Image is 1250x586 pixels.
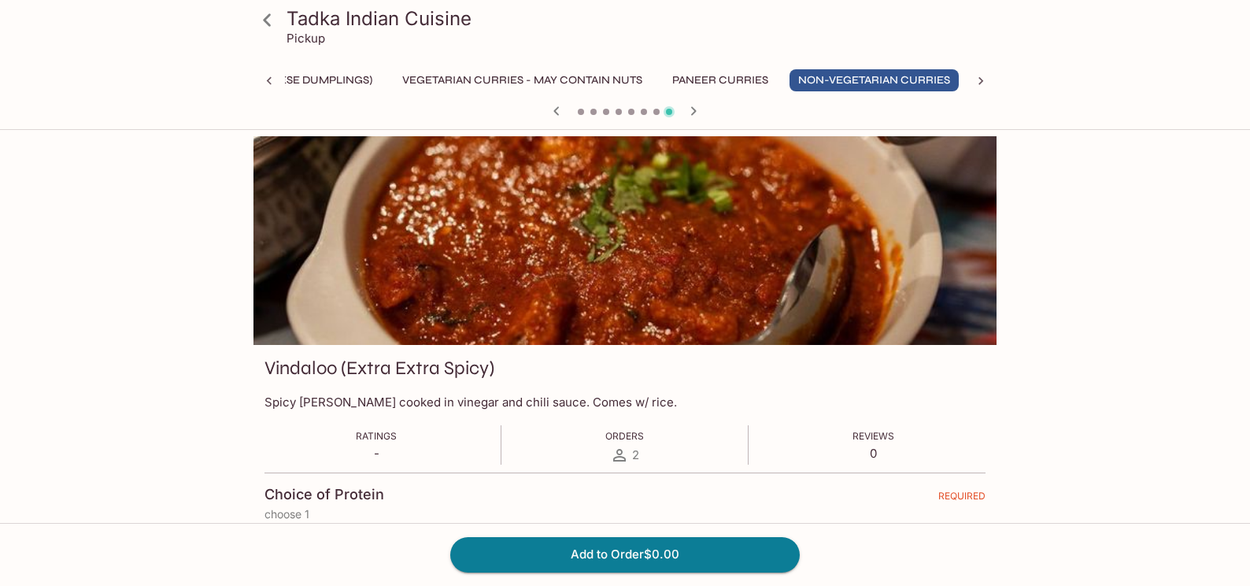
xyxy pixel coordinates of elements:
button: Add to Order$0.00 [450,537,800,572]
h3: Vindaloo (Extra Extra Spicy) [264,356,494,380]
span: Orders [605,430,644,442]
p: Pickup [287,31,325,46]
button: Vegetarian Curries - may contain nuts [394,69,651,91]
span: 2 [632,447,639,462]
span: Ratings [356,430,397,442]
h3: Tadka Indian Cuisine [287,6,990,31]
button: Paneer Curries [664,69,777,91]
div: Vindaloo (Extra Extra Spicy) [253,136,997,345]
p: Spicy [PERSON_NAME] cooked in vinegar and chili sauce. Comes w/ rice. [264,395,986,410]
p: choose 1 [264,508,986,521]
span: Reviews [852,430,894,442]
p: 0 [852,446,894,461]
button: Non-Vegetarian Curries [790,69,959,91]
p: - [356,446,397,461]
span: REQUIRED [938,490,986,508]
h4: Choice of Protein [264,486,384,503]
